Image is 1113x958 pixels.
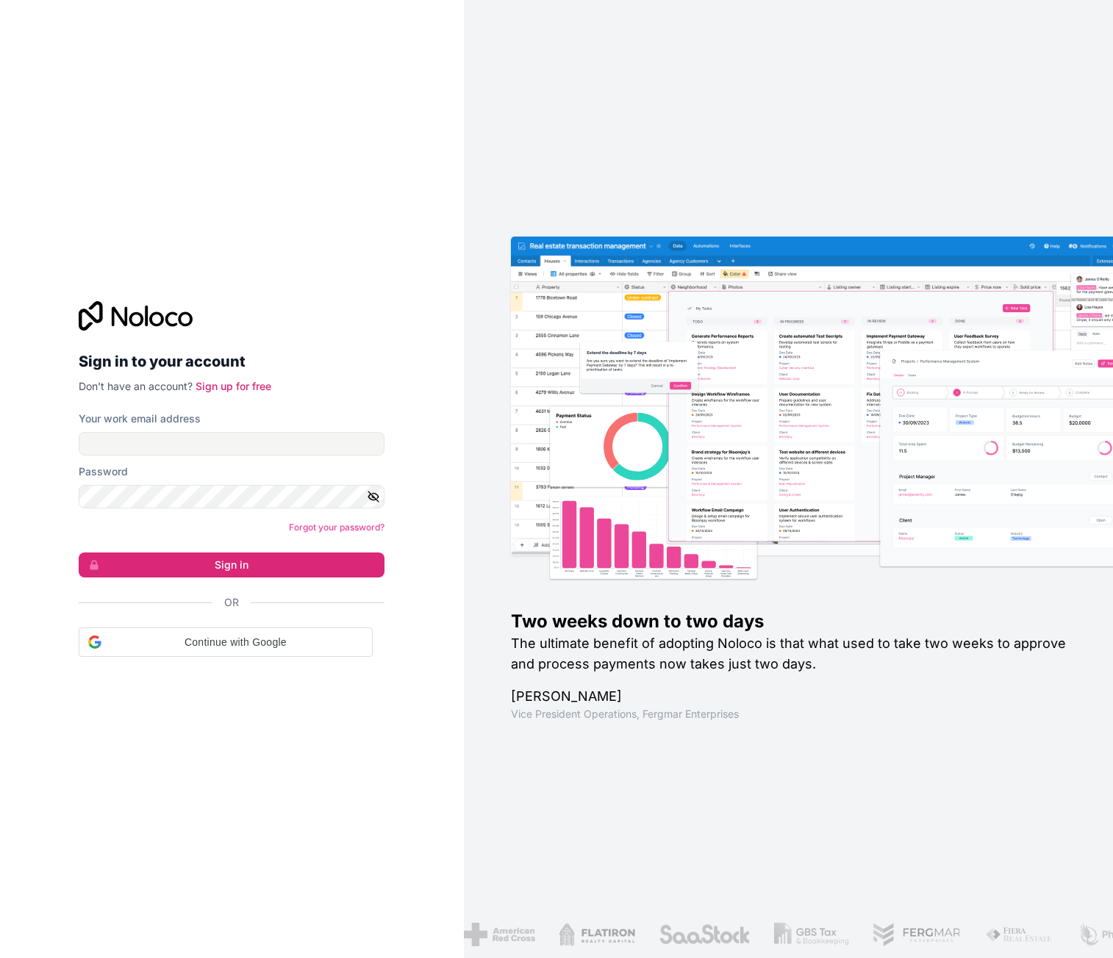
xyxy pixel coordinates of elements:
[985,923,1054,946] img: /assets/fiera-fwj2N5v4.png
[79,348,384,375] h2: Sign in to your account
[196,380,271,392] a: Sign up for free
[79,432,384,455] input: Email address
[511,707,1066,721] h1: Vice President Operations , Fergmar Enterprises
[511,610,1066,633] h1: Two weeks down to two days
[79,627,373,657] div: Continue with Google
[289,522,384,533] a: Forgot your password?
[774,923,849,946] img: /assets/gbstax-C-GtDUiK.png
[511,686,1066,707] h1: [PERSON_NAME]
[511,633,1066,674] h2: The ultimate benefit of adopting Noloco is that what used to take two weeks to approve and proces...
[79,380,193,392] span: Don't have an account?
[79,552,384,577] button: Sign in
[107,635,363,650] span: Continue with Google
[559,923,635,946] img: /assets/flatiron-C8eUkumj.png
[79,464,128,479] label: Password
[224,595,239,610] span: Or
[79,485,384,508] input: Password
[79,411,201,426] label: Your work email address
[872,923,962,946] img: /assets/fergmar-CudnrXN5.png
[464,923,535,946] img: /assets/american-red-cross-BAupjrZR.png
[658,923,751,946] img: /assets/saastock-C6Zbiodz.png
